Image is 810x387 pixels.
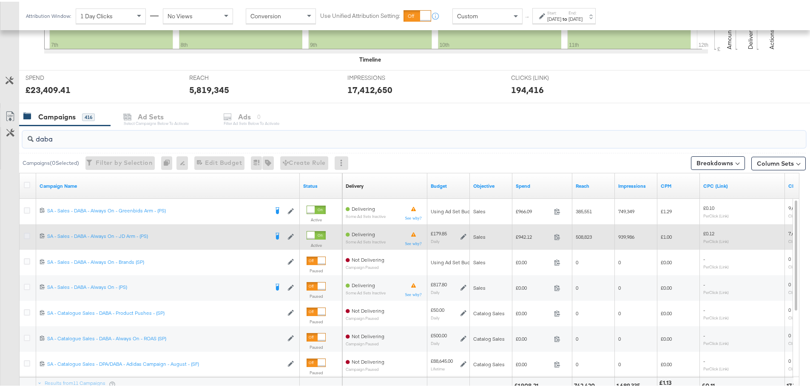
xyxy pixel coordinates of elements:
div: Campaigns [38,110,76,120]
span: 0 [576,334,578,340]
div: SA - Catalogue Sales - DABA - Product Pushes - (SP) [47,308,283,315]
span: £0.10 [703,203,714,209]
label: Active [307,241,326,246]
div: £179.85 [431,229,447,235]
span: 508,823 [576,232,592,238]
a: SA - Sales - DABA - Always On - JD Arm - (PS) [47,231,268,240]
span: £0.00 [516,359,551,366]
label: Start: [547,8,561,14]
sub: Clicks (Link) [788,339,810,344]
div: £88,645.00 [431,356,453,363]
span: 9,687 [788,203,799,209]
label: Use Unified Attribution Setting: [320,10,400,18]
sub: Per Click (Link) [703,237,729,242]
span: 0 [788,254,791,260]
div: SA - Sales - DABA - Always On - (PS) [47,282,268,289]
strong: to [561,14,568,20]
sub: Per Click (Link) [703,364,729,370]
div: 0 [161,155,176,168]
text: Amount (GBP) [725,10,733,48]
span: 385,551 [576,206,592,213]
span: 749,349 [618,206,634,213]
sub: Daily [431,288,440,293]
span: Not Delivering [352,306,384,312]
div: 194,416 [511,82,544,94]
div: Campaigns ( 0 Selected) [23,158,79,165]
span: - [703,254,705,260]
span: Sales [473,257,486,264]
sub: Clicks (Link) [788,237,810,242]
span: CLICKS (LINK) [511,72,575,80]
span: Delivering [352,204,375,210]
a: The number of people your ad was served to. [576,181,611,188]
input: Search Campaigns by Name, ID or Objective [34,126,734,142]
span: - [703,356,705,362]
span: £0.00 [661,283,672,289]
sub: Some Ad Sets Inactive [346,238,386,243]
span: £0.00 [516,308,551,315]
a: Shows the current state of your Ad Campaign. [303,181,339,188]
span: £1.00 [661,232,672,238]
span: Not Delivering [352,357,384,363]
span: REACH [189,72,253,80]
a: Your campaign name. [40,181,296,188]
div: £500.00 [431,331,447,337]
span: £966.09 [516,206,551,213]
span: Custom [457,11,478,18]
span: 0 [618,257,621,264]
sub: Per Click (Link) [703,288,729,293]
div: [DATE] [568,14,583,21]
span: £0.00 [661,257,672,264]
span: £0.00 [516,257,551,264]
a: SA - Catalogue Sales - DPA/DABA - Adidas Campaign - August - (SF) [47,359,283,366]
a: SA - Sales - DABA - Always On - Greenbids Arm - (PS) [47,206,268,214]
div: Using Ad Set Budget [431,206,478,213]
div: £50.00 [431,305,444,312]
span: SPEND [26,72,89,80]
sub: Per Click (Link) [703,339,729,344]
label: Paused [307,317,326,323]
span: 0 [788,305,791,311]
div: Attribution Window: [26,11,71,17]
sub: Campaign Paused [346,263,384,268]
span: 0 [618,283,621,289]
text: Delivery [747,26,754,48]
div: 5,819,345 [189,82,229,94]
button: Breakdowns [691,155,745,168]
label: End: [568,8,583,14]
sub: Campaign Paused [346,365,384,370]
span: 0 [788,356,791,362]
label: Paused [307,368,326,374]
label: Active [307,215,326,221]
span: Conversion [250,11,281,18]
sub: Clicks (Link) [788,314,810,319]
span: 1 Day Clicks [80,11,113,18]
sub: Campaign Paused [346,314,384,319]
a: SA - Sales - DABA - Always On - Brands (SP) [47,257,283,264]
div: £1.13 [659,377,674,385]
span: ↑ [523,14,531,17]
sub: Clicks (Link) [788,364,810,370]
span: 0 [788,280,791,286]
a: SA - Sales - DABA - Always On - (PS) [47,282,268,291]
span: Delivering [352,280,375,287]
div: SA - Sales - DABA - Always On - Greenbids Arm - (PS) [47,206,268,212]
sub: Per Click (Link) [703,212,729,217]
a: Your campaign's objective. [473,181,509,188]
span: 0 [576,283,578,289]
sub: Clicks (Link) [788,212,810,217]
a: The average cost you've paid to have 1,000 impressions of your ad. [661,181,696,188]
div: £23,409.41 [26,82,71,94]
span: Sales [473,206,486,213]
span: 0 [618,359,621,366]
span: Catalog Sales [473,334,505,340]
div: SA - Catalogue Sales - DPA/DABA - Adidas Campaign - August - (SF) [47,359,283,366]
div: SA - Sales - DABA - Always On - JD Arm - (PS) [47,231,268,238]
span: £0.00 [661,334,672,340]
a: Reflects the ability of your Ad Campaign to achieve delivery based on ad states, schedule and bud... [346,181,364,188]
span: £0.12 [703,229,714,235]
sub: Lifetime [431,364,445,370]
span: 0 [788,331,791,337]
span: Catalog Sales [473,308,505,315]
sub: Campaign Paused [346,340,384,345]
